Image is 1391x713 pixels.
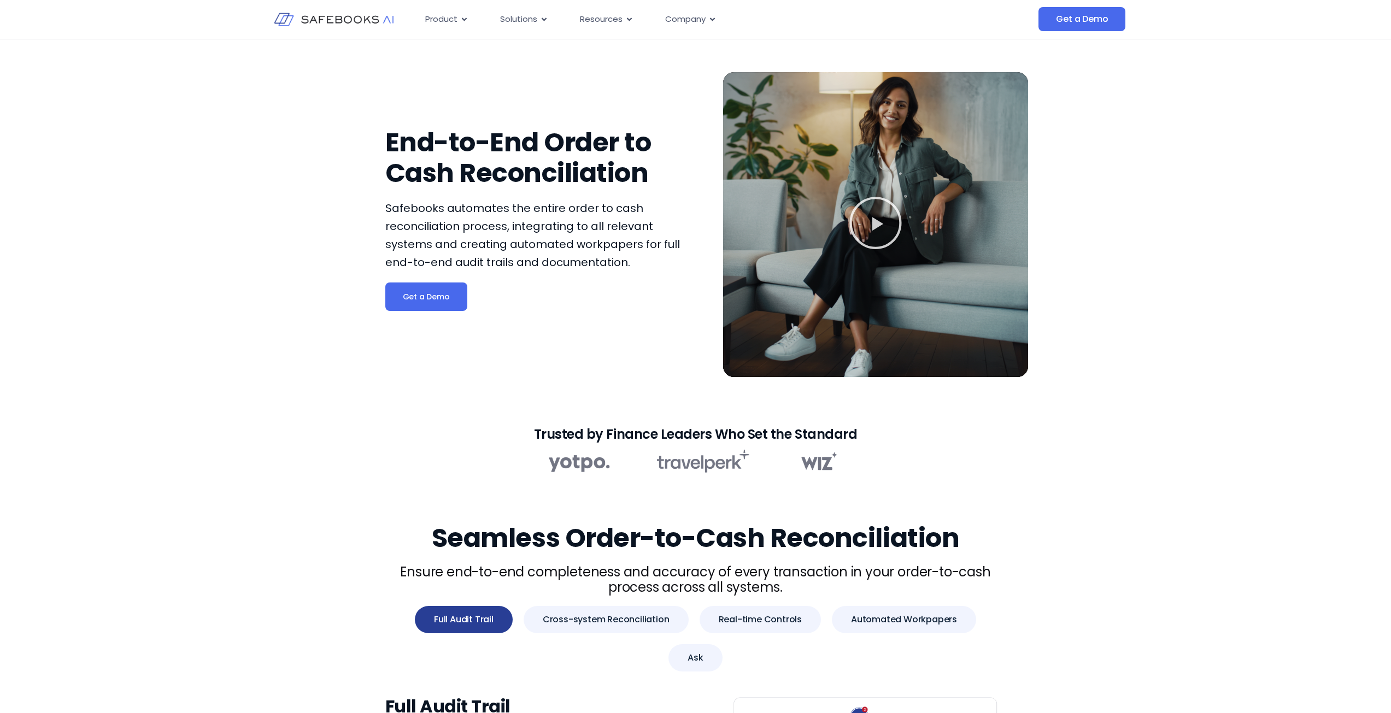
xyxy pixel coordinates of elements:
[688,652,703,663] span: Ask
[425,13,457,26] span: Product
[719,614,802,625] span: Real-time Controls
[416,9,929,30] nav: Menu
[665,13,706,26] span: Company
[549,447,843,475] img: Order-to-Cash 1
[403,291,450,302] span: Get a Demo
[1038,7,1125,31] a: Get a Demo
[434,614,494,625] span: Full Audit Trail
[848,196,903,254] div: Play Video
[385,201,680,270] span: Safebooks automates the entire order to cash reconciliation process, integrating to all relevant ...
[416,9,929,30] div: Menu Toggle
[385,523,1006,553] h2: Seamless Order-to-Cash Reconciliation​
[851,614,957,625] span: Automated Workpapers
[500,13,537,26] span: Solutions
[580,13,623,26] span: Resources
[543,614,670,625] span: Cross-system Reconciliation
[385,127,690,188] h1: End-to-End Order to Cash Reconciliation
[385,564,1006,595] p: Ensure end-to-end completeness and accuracy of every transaction in your order-to-cash process ac...
[385,282,467,311] a: Get a Demo
[534,429,857,439] h2: Trusted by Finance Leaders Who Set the Standard
[1056,14,1108,25] span: Get a Demo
